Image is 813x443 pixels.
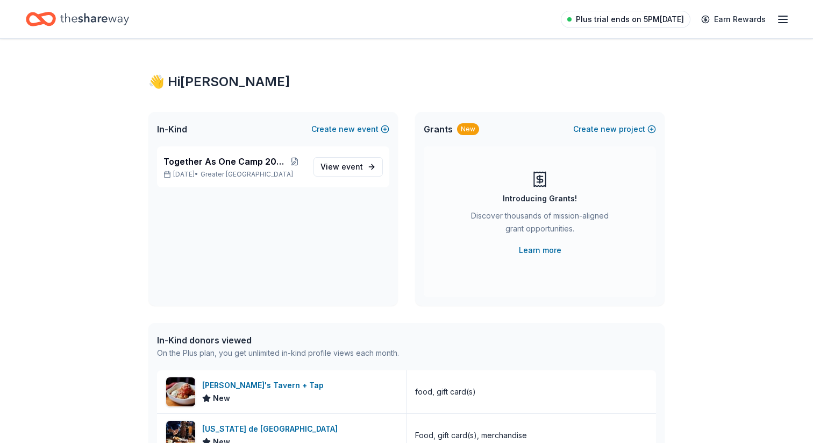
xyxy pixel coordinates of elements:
[313,157,383,177] a: View event
[311,123,389,136] button: Createnewevent
[163,155,284,168] span: Together As One Camp 2025
[320,160,363,173] span: View
[695,10,772,29] a: Earn Rewards
[601,123,617,136] span: new
[148,73,665,90] div: 👋 Hi [PERSON_NAME]
[202,423,342,435] div: [US_STATE] de [GEOGRAPHIC_DATA]
[157,347,399,360] div: On the Plus plan, you get unlimited in-kind profile views each month.
[157,123,187,136] span: In-Kind
[415,429,527,442] div: Food, gift card(s), merchandise
[561,11,690,28] a: Plus trial ends on 5PM[DATE]
[503,192,577,205] div: Introducing Grants!
[163,170,305,179] p: [DATE] •
[213,392,230,405] span: New
[424,123,453,136] span: Grants
[202,379,328,392] div: [PERSON_NAME]'s Tavern + Tap
[341,162,363,171] span: event
[201,170,293,179] span: Greater [GEOGRAPHIC_DATA]
[26,6,129,32] a: Home
[573,123,656,136] button: Createnewproject
[339,123,355,136] span: new
[157,334,399,347] div: In-Kind donors viewed
[457,123,479,135] div: New
[519,244,561,257] a: Learn more
[415,385,476,398] div: food, gift card(s)
[576,13,684,26] span: Plus trial ends on 5PM[DATE]
[467,209,613,240] div: Discover thousands of mission-aligned grant opportunities.
[166,377,195,406] img: Image for Tommy's Tavern + Tap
